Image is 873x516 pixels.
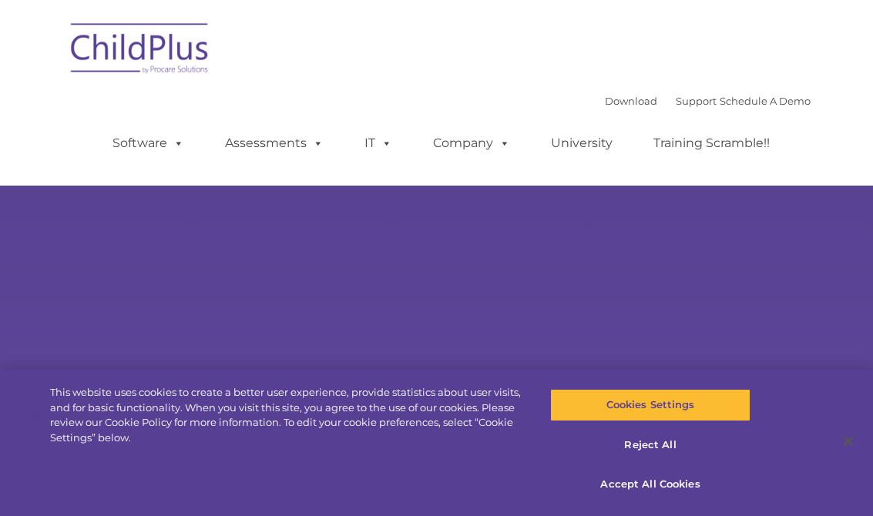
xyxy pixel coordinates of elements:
[550,468,751,501] button: Accept All Cookies
[638,128,785,159] a: Training Scramble!!
[97,128,200,159] a: Software
[418,128,525,159] a: Company
[550,429,751,461] button: Reject All
[210,128,339,159] a: Assessments
[605,95,811,107] font: |
[550,389,751,421] button: Cookies Settings
[676,95,717,107] a: Support
[349,128,408,159] a: IT
[536,128,628,159] a: University
[50,385,524,445] div: This website uses cookies to create a better user experience, provide statistics about user visit...
[605,95,657,107] a: Download
[720,95,811,107] a: Schedule A Demo
[831,424,865,458] button: Close
[63,12,217,89] img: ChildPlus by Procare Solutions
